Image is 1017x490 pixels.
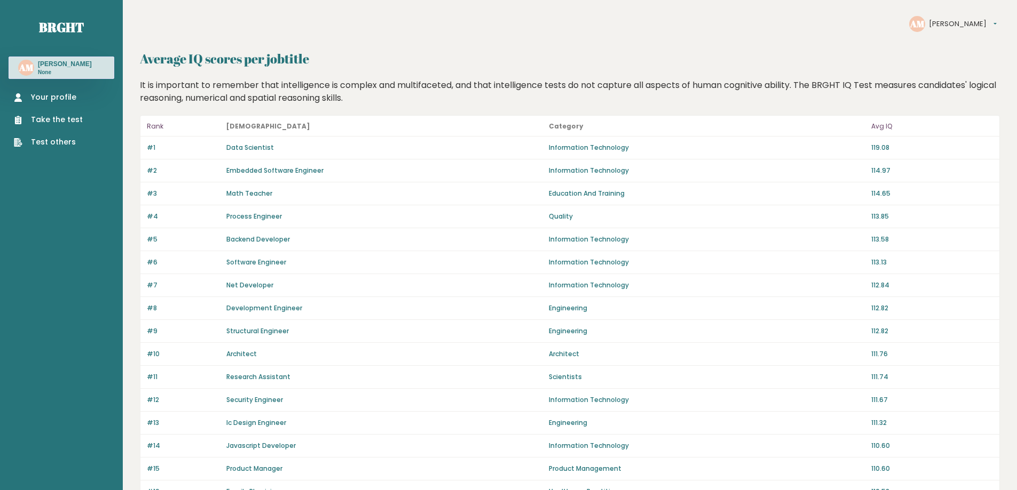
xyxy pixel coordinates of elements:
p: #13 [147,418,220,428]
p: #8 [147,303,220,313]
p: #3 [147,189,220,198]
p: #6 [147,258,220,267]
a: Embedded Software Engineer [226,166,324,175]
p: Information Technology [549,166,865,175]
p: Information Technology [549,441,865,451]
b: [DEMOGRAPHIC_DATA] [226,122,310,131]
a: Development Engineer [226,303,302,312]
p: Engineering [549,326,865,336]
a: Javascript Developer [226,441,296,450]
p: #5 [147,235,220,244]
a: Research Assistant [226,372,290,381]
p: Information Technology [549,395,865,405]
p: Engineering [549,303,865,313]
p: 111.76 [871,349,993,359]
a: Take the test [14,114,83,125]
a: Security Engineer [226,395,283,404]
p: 113.58 [871,235,993,244]
div: It is important to remember that intelligence is complex and multifaceted, and that intelligence ... [136,79,1004,105]
p: #15 [147,464,220,473]
a: Ic Design Engineer [226,418,286,427]
button: [PERSON_NAME] [929,19,997,29]
a: Your profile [14,92,83,103]
p: Quality [549,212,865,221]
p: 114.65 [871,189,993,198]
p: Engineering [549,418,865,428]
a: Structural Engineer [226,326,289,335]
a: Test others [14,136,83,148]
text: AM [910,18,925,30]
p: 112.84 [871,280,993,290]
p: 119.08 [871,143,993,152]
h3: [PERSON_NAME] [38,60,92,68]
p: #9 [147,326,220,336]
p: #7 [147,280,220,290]
p: 110.60 [871,441,993,451]
a: Net Developer [226,280,273,290]
p: 113.13 [871,258,993,267]
h2: Average IQ scores per jobtitle [140,49,1000,68]
a: Process Engineer [226,212,282,221]
p: #4 [147,212,220,221]
p: 112.82 [871,326,993,336]
p: Rank [147,120,220,133]
p: Education And Training [549,189,865,198]
p: Avg IQ [871,120,993,133]
a: Math Teacher [226,189,272,198]
p: 110.60 [871,464,993,473]
p: Information Technology [549,258,865,267]
b: Category [549,122,584,131]
p: 111.67 [871,395,993,405]
p: Architect [549,349,865,359]
p: 112.82 [871,303,993,313]
a: Data Scientist [226,143,274,152]
p: Information Technology [549,235,865,244]
p: 113.85 [871,212,993,221]
p: 111.32 [871,418,993,428]
p: 114.97 [871,166,993,175]
p: #1 [147,143,220,152]
p: Information Technology [549,143,865,152]
a: Backend Developer [226,235,290,244]
p: #2 [147,166,220,175]
p: #14 [147,441,220,451]
a: Product Manager [226,464,282,473]
a: Architect [226,349,257,358]
a: Brght [39,19,84,36]
p: Scientists [549,372,865,382]
text: AM [19,61,34,74]
p: Product Management [549,464,865,473]
p: Information Technology [549,280,865,290]
a: Software Engineer [226,258,286,267]
p: #12 [147,395,220,405]
p: #10 [147,349,220,359]
p: 111.74 [871,372,993,382]
p: #11 [147,372,220,382]
p: None [38,69,92,76]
